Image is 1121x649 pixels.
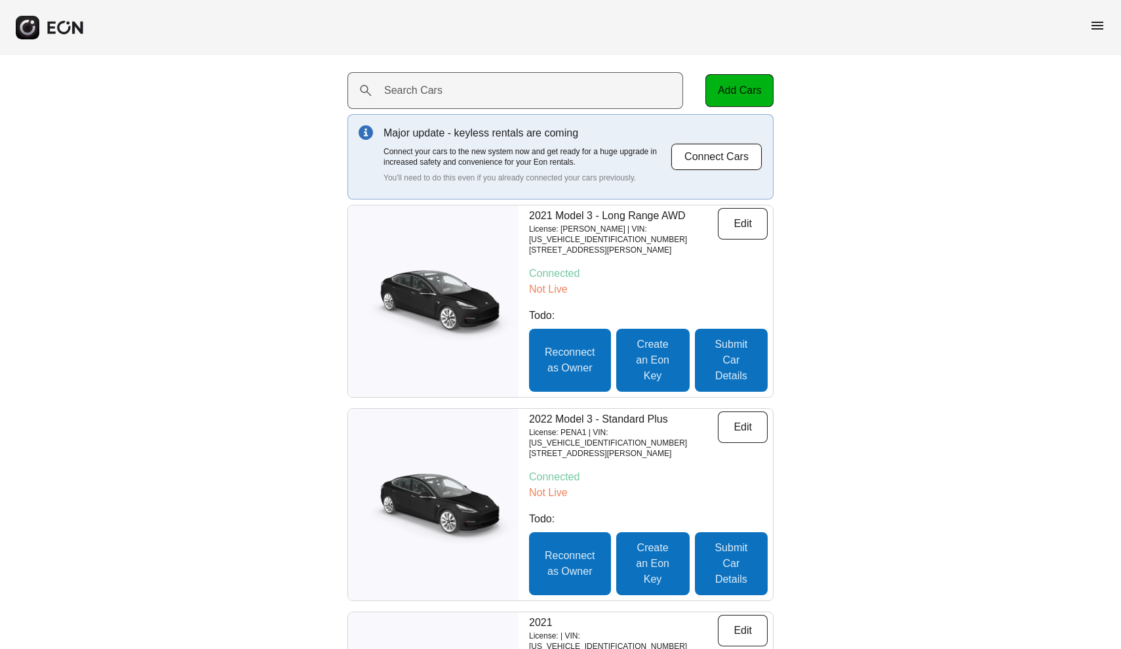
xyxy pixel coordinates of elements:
span: menu [1090,18,1105,33]
img: info [359,125,373,140]
button: Edit [718,615,768,646]
button: Reconnect as Owner [529,532,611,595]
p: You'll need to do this even if you already connected your cars previously. [383,173,671,183]
p: 2021 [529,615,718,631]
button: Create an Eon Key [616,532,690,595]
label: Search Cars [384,83,442,98]
p: Todo: [529,511,768,527]
p: Todo: [529,308,768,324]
p: License: [PERSON_NAME] | VIN: [US_VEHICLE_IDENTIFICATION_NUMBER] [529,224,718,245]
button: Add Cars [705,74,774,107]
p: Major update - keyless rentals are coming [383,125,671,141]
p: Connected [529,266,768,282]
button: Edit [718,411,768,443]
button: Connect Cars [671,143,762,171]
p: 2022 Model 3 - Standard Plus [529,411,718,427]
p: Not Live [529,282,768,297]
img: car [348,259,519,344]
p: Connected [529,469,768,485]
p: [STREET_ADDRESS][PERSON_NAME] [529,245,718,255]
button: Create an Eon Key [616,329,690,392]
button: Reconnect as Owner [529,329,611,392]
img: car [348,462,519,547]
p: 2021 Model 3 - Long Range AWD [529,208,718,224]
p: [STREET_ADDRESS][PERSON_NAME] [529,448,718,459]
p: Connect your cars to the new system now and get ready for a huge upgrade in increased safety and ... [383,146,671,167]
button: Submit Car Details [695,329,768,392]
p: Not Live [529,485,768,501]
button: Edit [718,208,768,240]
button: Submit Car Details [695,532,768,595]
p: License: PENA1 | VIN: [US_VEHICLE_IDENTIFICATION_NUMBER] [529,427,718,448]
